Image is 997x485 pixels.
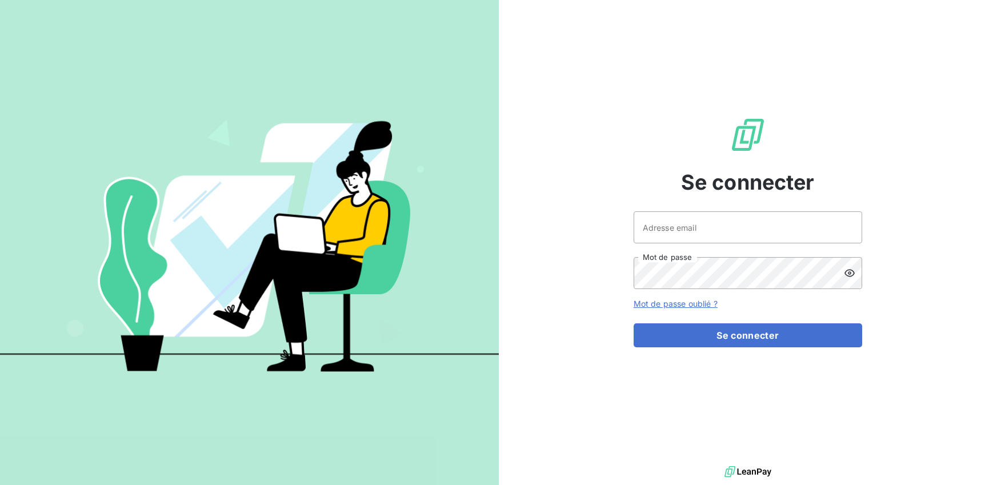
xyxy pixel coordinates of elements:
[634,323,862,347] button: Se connecter
[634,211,862,243] input: placeholder
[634,299,718,308] a: Mot de passe oublié ?
[730,117,766,153] img: Logo LeanPay
[724,463,771,480] img: logo
[681,167,815,198] span: Se connecter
